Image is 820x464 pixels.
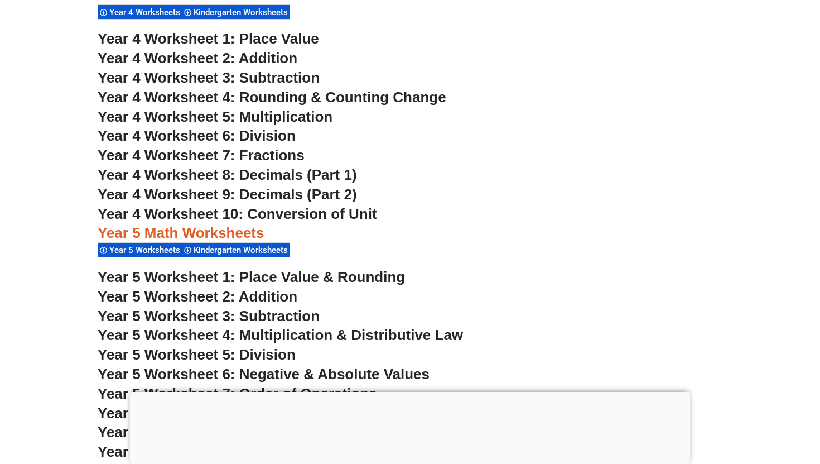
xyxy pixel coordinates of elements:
a: Year 5 Worksheet 1: Place Value & Rounding [98,269,405,285]
a: Year 4 Worksheet 1: Place Value [98,30,319,47]
iframe: Chat Widget [629,338,820,464]
a: Year 4 Worksheet 4: Rounding & Counting Change [98,89,446,106]
a: Year 5 Worksheet 4: Multiplication & Distributive Law [98,327,463,343]
div: Kindergarten Worksheets [182,4,290,20]
span: Kindergarten Worksheets [194,245,291,255]
a: Year 4 Worksheet 9: Decimals (Part 2) [98,186,357,203]
a: Year 4 Worksheet 7: Fractions [98,147,305,164]
span: Kindergarten Worksheets [194,7,291,17]
a: Year 4 Worksheet 6: Division [98,127,296,144]
a: Year 4 Worksheet 5: Multiplication [98,108,332,125]
a: Year 4 Worksheet 8: Decimals (Part 1) [98,166,357,183]
a: Year 4 Worksheet 2: Addition [98,50,297,66]
a: Year 4 Worksheet 10: Conversion of Unit [98,205,377,222]
a: Year 5 Worksheet 9: Decimals [98,424,303,441]
h3: Year 5 Math Worksheets [98,224,722,243]
a: Year 5 Worksheet 8: Factoring [98,405,305,422]
a: Year 5 Worksheet 10: Fractions [98,443,312,460]
a: Year 5 Worksheet 5: Division [98,346,296,363]
a: Year 5 Worksheet 6: Negative & Absolute Values [98,366,430,382]
a: Year 4 Worksheet 3: Subtraction [98,69,320,86]
a: Year 5 Worksheet 7: Order of Operations [98,385,377,402]
div: Year 4 Worksheets [98,4,182,20]
span: Year 5 Worksheets [109,245,184,255]
div: Year 5 Worksheets [98,242,182,257]
span: Year 4 Worksheets [109,7,184,17]
div: Kindergarten Worksheets [182,242,290,257]
a: Year 5 Worksheet 2: Addition [98,288,297,305]
a: Year 5 Worksheet 3: Subtraction [98,308,320,324]
iframe: Advertisement [130,392,691,461]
